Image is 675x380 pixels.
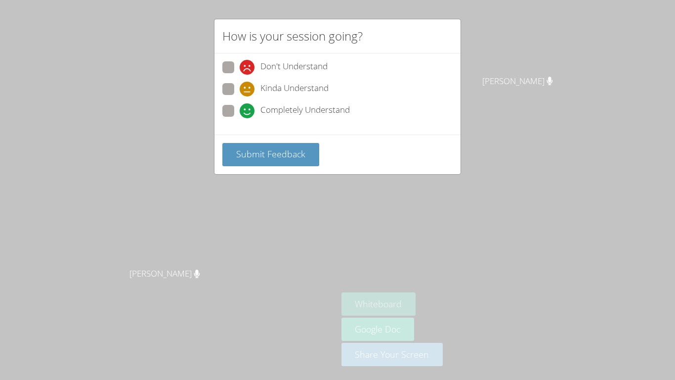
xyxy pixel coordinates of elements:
span: Completely Understand [260,103,350,118]
button: Submit Feedback [222,143,319,166]
span: Submit Feedback [236,148,305,160]
span: Kinda Understand [260,82,329,96]
h2: How is your session going? [222,27,363,45]
span: Don't Understand [260,60,328,75]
